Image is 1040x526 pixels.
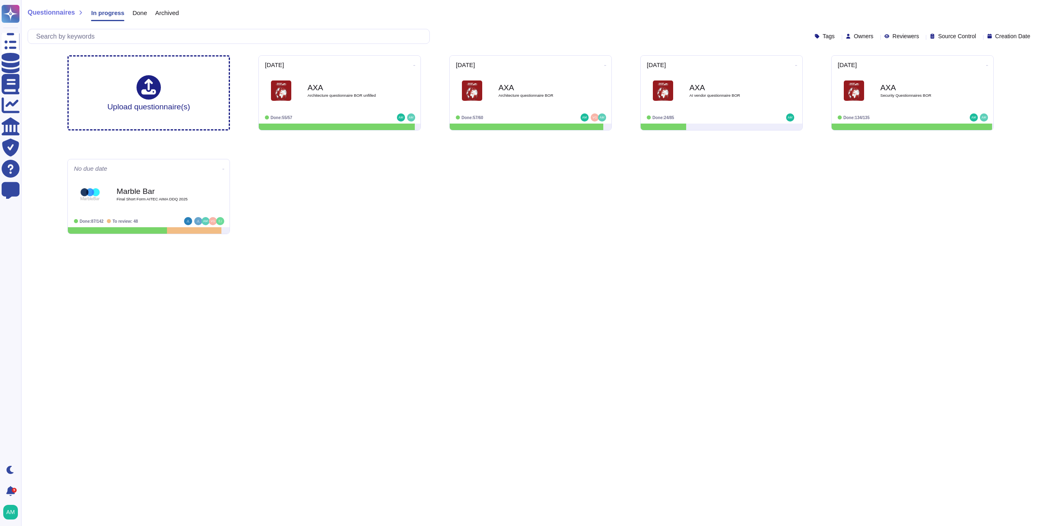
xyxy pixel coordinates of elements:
[498,93,580,98] span: Architecture questionnaire BOR
[823,33,835,39] span: Tags
[461,115,483,120] span: Done: 57/60
[209,217,217,225] img: user
[113,219,138,224] span: To review: 48
[407,113,415,122] img: user
[80,219,104,224] span: Done: 87/142
[194,217,202,225] img: user
[598,113,606,122] img: user
[107,75,190,111] div: Upload questionnaire(s)
[3,505,18,519] img: user
[308,84,389,91] b: AXA
[117,197,198,201] span: Final Short Form AITEC AIMA DDQ 2025
[117,187,198,195] b: Marble Bar
[308,93,389,98] span: Architecture questionnaire BOR unfilled
[271,115,292,120] span: Done: 55/57
[201,217,210,225] img: user
[80,184,100,204] img: Logo
[216,217,224,225] img: user
[938,33,976,39] span: Source Control
[2,503,24,521] button: user
[74,165,107,172] span: No due date
[880,93,962,98] span: Security Questionnaires BOR
[591,113,599,122] img: user
[397,113,405,122] img: user
[893,33,919,39] span: Reviewers
[32,29,429,43] input: Search by keywords
[980,113,988,122] img: user
[844,80,864,101] img: Logo
[689,84,771,91] b: AXA
[12,488,17,493] div: 5
[880,84,962,91] b: AXA
[689,93,771,98] span: AI vendor questionnaire BOR
[970,113,978,122] img: user
[265,62,284,68] span: [DATE]
[184,217,192,225] img: user
[498,84,580,91] b: AXA
[653,80,673,101] img: Logo
[995,33,1030,39] span: Creation Date
[462,80,482,101] img: Logo
[91,10,124,16] span: In progress
[854,33,873,39] span: Owners
[581,113,589,122] img: user
[843,115,870,120] span: Done: 134/135
[786,113,794,122] img: user
[271,80,291,101] img: Logo
[456,62,475,68] span: [DATE]
[838,62,857,68] span: [DATE]
[155,10,179,16] span: Archived
[652,115,674,120] span: Done: 24/85
[28,9,75,16] span: Questionnaires
[132,10,147,16] span: Done
[647,62,666,68] span: [DATE]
